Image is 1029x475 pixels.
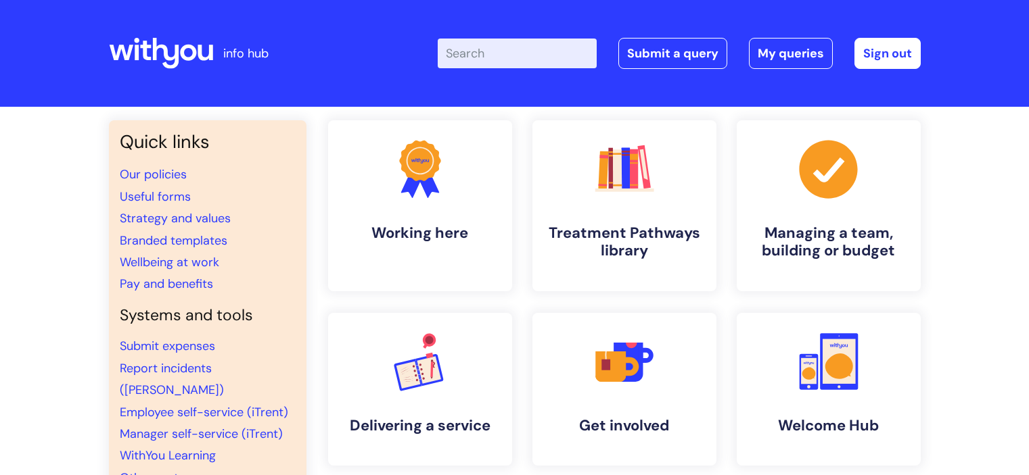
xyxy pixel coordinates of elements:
[120,338,215,354] a: Submit expenses
[120,276,213,292] a: Pay and benefits
[120,360,224,398] a: Report incidents ([PERSON_NAME])
[543,417,706,434] h4: Get involved
[120,426,283,442] a: Manager self-service (iTrent)
[120,189,191,205] a: Useful forms
[438,38,921,69] div: | -
[120,232,227,249] a: Branded templates
[120,166,187,182] a: Our policies
[223,43,269,64] p: info hub
[748,417,910,434] h4: Welcome Hub
[339,224,501,242] h4: Working here
[543,224,706,260] h4: Treatment Pathways library
[120,210,231,226] a: Strategy and values
[120,254,219,270] a: Wellbeing at work
[532,313,716,466] a: Get involved
[737,313,921,466] a: Welcome Hub
[618,38,727,69] a: Submit a query
[438,39,597,68] input: Search
[120,404,288,420] a: Employee self-service (iTrent)
[748,224,910,260] h4: Managing a team, building or budget
[120,131,296,153] h3: Quick links
[749,38,833,69] a: My queries
[532,120,716,291] a: Treatment Pathways library
[339,417,501,434] h4: Delivering a service
[737,120,921,291] a: Managing a team, building or budget
[328,120,512,291] a: Working here
[328,313,512,466] a: Delivering a service
[120,447,216,464] a: WithYou Learning
[854,38,921,69] a: Sign out
[120,306,296,325] h4: Systems and tools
